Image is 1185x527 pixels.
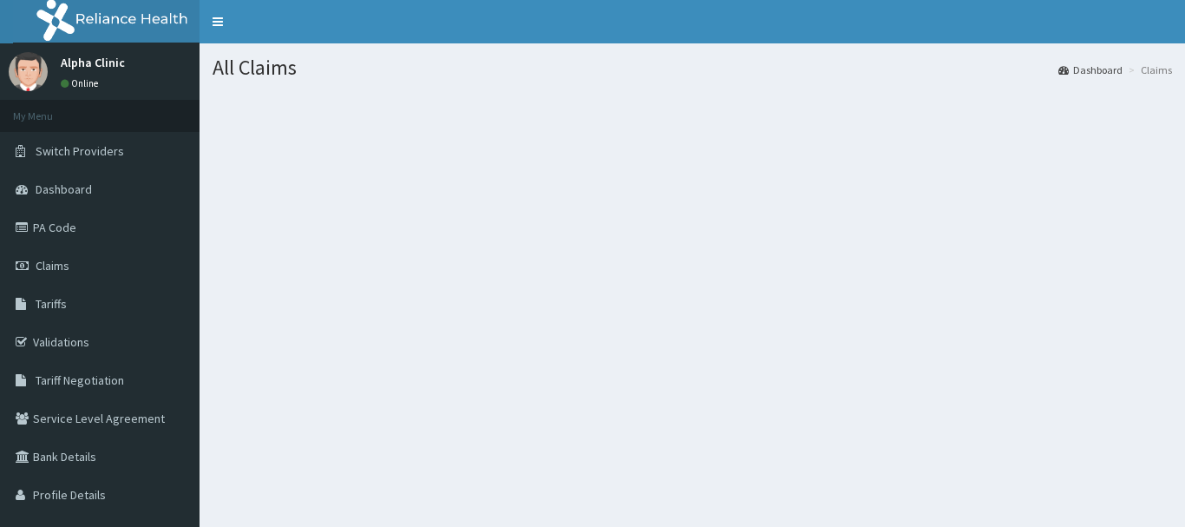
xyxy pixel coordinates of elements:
[36,258,69,273] span: Claims
[61,77,102,89] a: Online
[36,296,67,312] span: Tariffs
[36,372,124,388] span: Tariff Negotiation
[61,56,125,69] p: Alpha Clinic
[1058,63,1123,77] a: Dashboard
[1124,63,1172,77] li: Claims
[36,143,124,159] span: Switch Providers
[9,52,48,91] img: User Image
[36,181,92,197] span: Dashboard
[213,56,1172,79] h1: All Claims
